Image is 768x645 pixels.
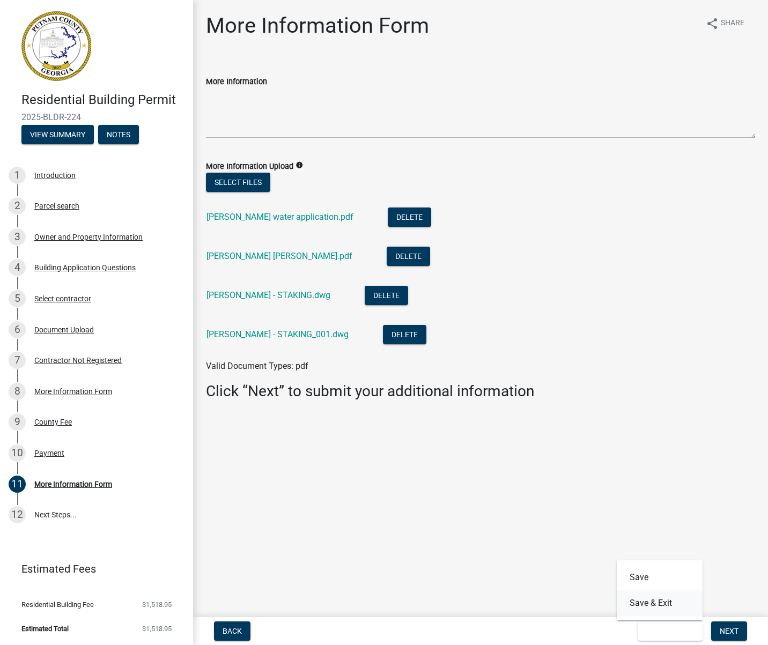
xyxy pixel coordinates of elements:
div: 2 [9,197,26,214]
div: Document Upload [34,326,94,333]
div: 10 [9,444,26,462]
wm-modal-confirm: Delete Document [387,252,430,262]
button: Notes [98,125,139,144]
button: Save & Exit [617,590,703,616]
a: [PERSON_NAME] water application.pdf [206,212,353,222]
div: Payment [34,449,64,457]
div: Owner and Property Information [34,233,143,241]
div: 12 [9,506,26,523]
div: Parcel search [34,202,79,210]
div: Save & Exit [617,560,703,620]
div: 4 [9,259,26,276]
span: 2025-BLDR-224 [21,112,172,122]
label: More Information Upload [206,163,293,170]
span: Next [720,627,739,635]
h4: Residential Building Permit [21,92,184,108]
span: Save & Exit [646,627,688,635]
div: More Information Form [34,388,112,395]
i: share [706,17,719,30]
button: shareShare [697,13,753,34]
div: Introduction [34,172,76,179]
button: Save & Exit [638,621,703,641]
h1: More Information Form [206,13,429,39]
wm-modal-confirm: Delete Document [365,291,408,301]
i: info [296,161,303,169]
div: 9 [9,413,26,431]
button: Delete [383,325,426,344]
button: Delete [365,286,408,305]
h3: Click “Next” to submit your additional information [206,382,755,401]
div: 11 [9,476,26,493]
span: $1,518.95 [142,601,172,608]
div: Contractor Not Registered [34,357,122,364]
span: Valid Document Types: pdf [206,361,308,371]
wm-modal-confirm: Notes [98,131,139,139]
div: 6 [9,321,26,338]
div: 5 [9,290,26,307]
span: Back [223,627,242,635]
div: More Information Form [34,480,112,488]
a: [PERSON_NAME] - STAKING_001.dwg [206,329,349,339]
div: 8 [9,383,26,400]
button: Delete [388,207,431,227]
span: Residential Building Fee [21,601,94,608]
div: 3 [9,228,26,246]
button: Back [214,621,250,641]
button: Delete [387,247,430,266]
wm-modal-confirm: Summary [21,131,94,139]
a: Estimated Fees [9,558,176,580]
div: 7 [9,352,26,369]
span: $1,518.95 [142,625,172,632]
button: Next [711,621,747,641]
div: Select contractor [34,295,91,302]
wm-modal-confirm: Delete Document [388,213,431,223]
wm-modal-confirm: Delete Document [383,330,426,340]
button: View Summary [21,125,94,144]
label: More Information [206,78,267,86]
span: Estimated Total [21,625,69,632]
a: [PERSON_NAME] [PERSON_NAME].pdf [206,251,352,261]
span: Share [721,17,744,30]
a: [PERSON_NAME] - STAKING.dwg [206,290,330,300]
div: 1 [9,167,26,184]
button: Save [617,565,703,590]
button: Select files [206,173,270,192]
div: Building Application Questions [34,264,136,271]
img: Putnam County, Georgia [21,11,91,81]
div: County Fee [34,418,72,426]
